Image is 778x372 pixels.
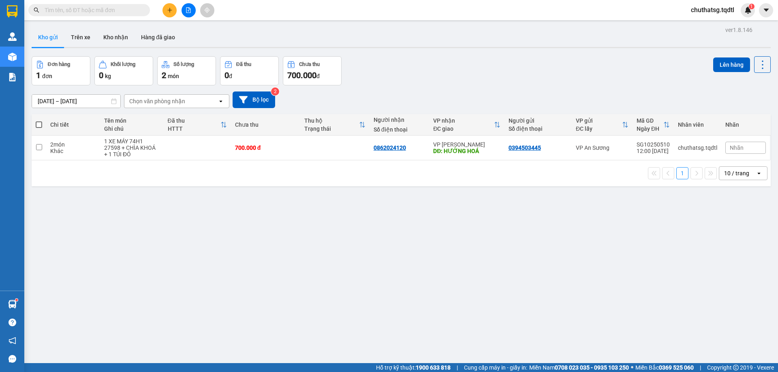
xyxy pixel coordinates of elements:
[733,365,739,370] span: copyright
[676,167,688,179] button: 1
[576,145,628,151] div: VP An Sương
[220,56,279,85] button: Đã thu0đ
[637,148,670,154] div: 12:00 [DATE]
[236,62,251,67] div: Đã thu
[8,53,17,61] img: warehouse-icon
[316,73,320,79] span: đ
[304,125,359,132] div: Trạng thái
[684,5,741,15] span: chuthatsg.tqdtl
[724,169,749,177] div: 10 / trang
[42,73,52,79] span: đơn
[129,97,185,105] div: Chọn văn phòng nhận
[218,98,224,104] svg: open
[759,3,773,17] button: caret-down
[374,117,425,123] div: Người nhận
[9,355,16,363] span: message
[464,363,527,372] span: Cung cấp máy in - giấy in:
[99,70,103,80] span: 0
[576,117,622,124] div: VP gửi
[32,56,90,85] button: Đơn hàng1đơn
[50,141,96,148] div: 2 món
[168,73,179,79] span: món
[300,114,370,136] th: Toggle SortBy
[725,121,766,128] div: Nhãn
[457,363,458,372] span: |
[164,114,231,136] th: Toggle SortBy
[555,364,629,371] strong: 0708 023 035 - 0935 103 250
[104,138,160,157] div: 1 XE MÁY 74H1 27598 + CHÌA KHOÁ + 1 TÚI ĐỎ
[374,145,406,151] div: 0862024120
[186,7,191,13] span: file-add
[750,4,753,9] span: 1
[235,121,296,128] div: Chưa thu
[162,70,166,80] span: 2
[94,56,153,85] button: Khối lượng0kg
[713,57,750,72] button: Lên hàng
[576,125,622,132] div: ĐC lấy
[429,114,504,136] th: Toggle SortBy
[135,28,182,47] button: Hàng đã giao
[433,148,500,154] div: DĐ: HƯỚNG HOÁ
[50,148,96,154] div: Khác
[162,3,177,17] button: plus
[97,28,135,47] button: Kho nhận
[433,117,494,124] div: VP nhận
[8,73,17,81] img: solution-icon
[8,32,17,41] img: warehouse-icon
[283,56,342,85] button: Chưa thu700.000đ
[637,141,670,148] div: SG10250510
[200,3,214,17] button: aim
[50,121,96,128] div: Chi tiết
[659,364,694,371] strong: 0369 525 060
[749,4,754,9] sup: 1
[416,364,451,371] strong: 1900 633 818
[700,363,701,372] span: |
[173,62,194,67] div: Số lượng
[678,121,717,128] div: Nhân viên
[529,363,629,372] span: Miền Nam
[637,117,663,124] div: Mã GD
[633,114,674,136] th: Toggle SortBy
[105,73,111,79] span: kg
[376,363,451,372] span: Hỗ trợ kỹ thuật:
[8,300,17,308] img: warehouse-icon
[168,117,220,124] div: Đã thu
[168,125,220,132] div: HTTT
[9,319,16,326] span: question-circle
[36,70,41,80] span: 1
[167,7,173,13] span: plus
[32,95,120,108] input: Select a date range.
[304,117,359,124] div: Thu hộ
[725,26,752,34] div: ver 1.8.146
[631,366,633,369] span: ⚪️
[45,6,140,15] input: Tìm tên, số ĐT hoặc mã đơn
[104,117,160,124] div: Tên món
[509,117,568,124] div: Người gửi
[744,6,752,14] img: icon-new-feature
[182,3,196,17] button: file-add
[204,7,210,13] span: aim
[235,145,296,151] div: 700.000 đ
[374,126,425,133] div: Số điện thoại
[299,62,320,67] div: Chưa thu
[763,6,770,14] span: caret-down
[229,73,232,79] span: đ
[433,125,494,132] div: ĐC giao
[15,299,18,301] sup: 1
[111,62,135,67] div: Khối lượng
[7,5,17,17] img: logo-vxr
[635,363,694,372] span: Miền Bắc
[287,70,316,80] span: 700.000
[572,114,633,136] th: Toggle SortBy
[233,91,275,108] button: Bộ lọc
[509,125,568,132] div: Số điện thoại
[9,337,16,344] span: notification
[224,70,229,80] span: 0
[34,7,39,13] span: search
[271,87,279,96] sup: 2
[678,145,717,151] div: chuthatsg.tqdtl
[48,62,70,67] div: Đơn hàng
[157,56,216,85] button: Số lượng2món
[756,170,762,176] svg: open
[730,145,744,151] span: Nhãn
